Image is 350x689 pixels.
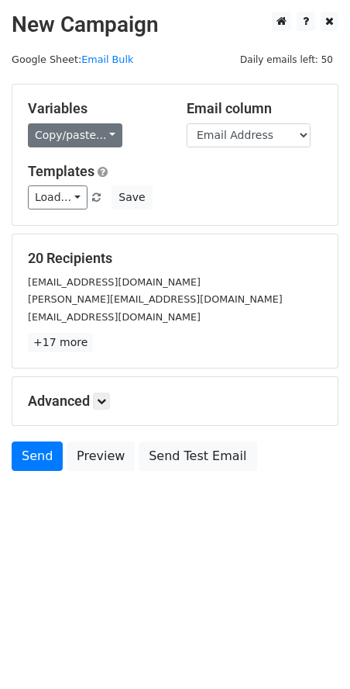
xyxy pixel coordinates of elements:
[28,123,122,147] a: Copy/paste...
[139,441,256,471] a: Send Test Email
[112,185,152,209] button: Save
[235,54,338,65] a: Daily emails left: 50
[187,100,322,117] h5: Email column
[12,12,338,38] h2: New Campaign
[28,163,94,179] a: Templates
[273,615,350,689] iframe: Chat Widget
[28,250,322,267] h5: 20 Recipients
[67,441,135,471] a: Preview
[12,54,133,65] small: Google Sheet:
[28,276,201,288] small: [EMAIL_ADDRESS][DOMAIN_NAME]
[235,51,338,68] span: Daily emails left: 50
[28,185,87,209] a: Load...
[28,100,163,117] h5: Variables
[28,333,93,352] a: +17 more
[12,441,63,471] a: Send
[81,54,133,65] a: Email Bulk
[28,393,322,410] h5: Advanced
[28,293,283,305] small: [PERSON_NAME][EMAIL_ADDRESS][DOMAIN_NAME]
[28,311,201,323] small: [EMAIL_ADDRESS][DOMAIN_NAME]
